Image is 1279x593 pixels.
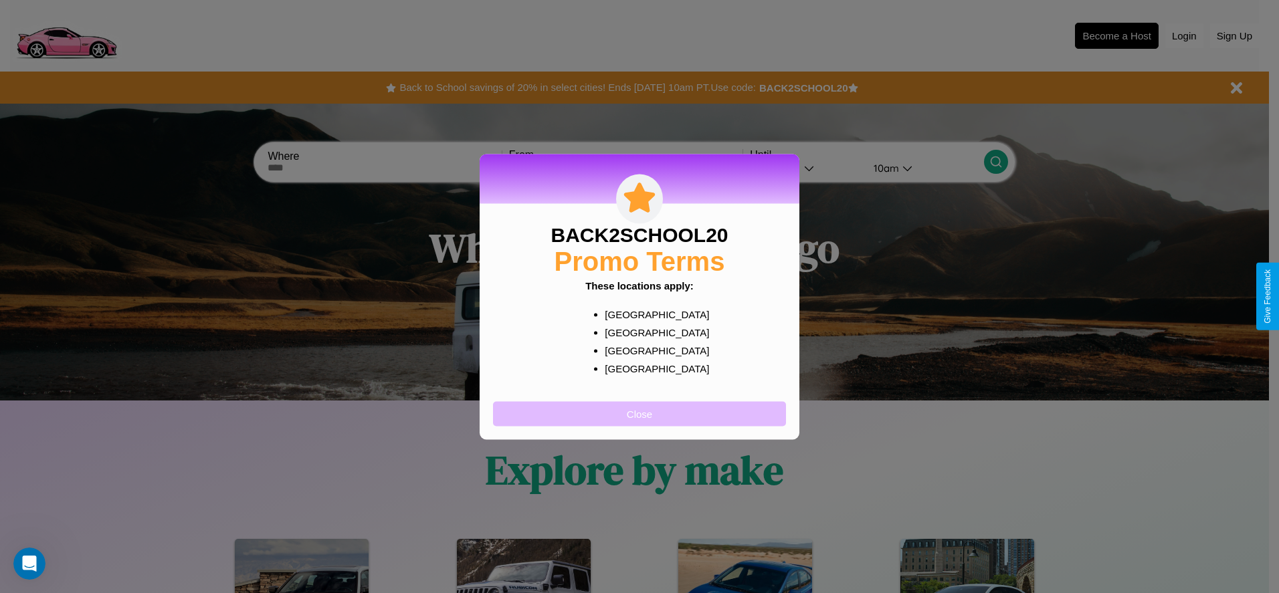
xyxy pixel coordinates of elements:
iframe: Intercom live chat [13,548,45,580]
h2: Promo Terms [555,246,725,276]
div: Give Feedback [1263,269,1272,324]
p: [GEOGRAPHIC_DATA] [605,341,700,359]
p: [GEOGRAPHIC_DATA] [605,359,700,377]
p: [GEOGRAPHIC_DATA] [605,323,700,341]
h3: BACK2SCHOOL20 [551,223,728,246]
p: [GEOGRAPHIC_DATA] [605,305,700,323]
button: Close [493,401,786,426]
b: These locations apply: [585,279,694,291]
